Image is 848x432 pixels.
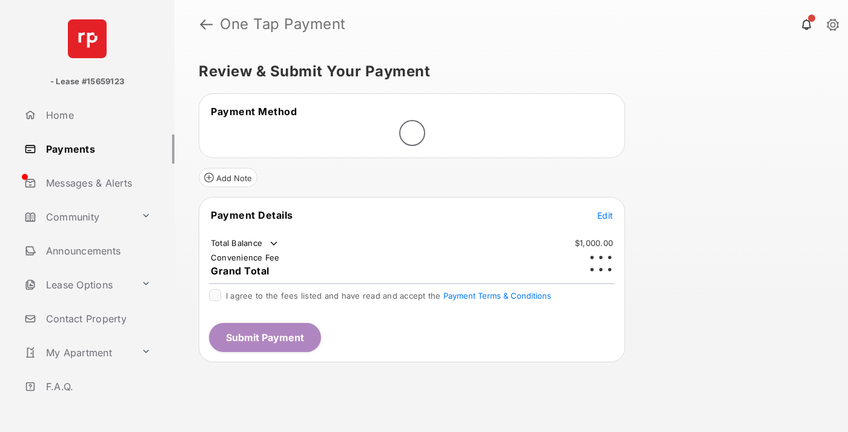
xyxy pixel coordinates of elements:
[220,17,346,32] strong: One Tap Payment
[19,338,136,367] a: My Apartment
[574,238,614,248] td: $1,000.00
[68,19,107,58] img: svg+xml;base64,PHN2ZyB4bWxucz0iaHR0cDovL3d3dy53My5vcmcvMjAwMC9zdmciIHdpZHRoPSI2NCIgaGVpZ2h0PSI2NC...
[226,291,551,301] span: I agree to the fees listed and have read and accept the
[19,101,174,130] a: Home
[19,135,174,164] a: Payments
[199,168,257,187] button: Add Note
[443,291,551,301] button: I agree to the fees listed and have read and accept the
[210,252,280,263] td: Convenience Fee
[19,202,136,231] a: Community
[19,236,174,265] a: Announcements
[19,304,174,333] a: Contact Property
[19,270,136,299] a: Lease Options
[209,323,321,352] button: Submit Payment
[199,64,814,79] h5: Review & Submit Your Payment
[597,210,613,221] span: Edit
[210,238,280,250] td: Total Balance
[211,265,270,277] span: Grand Total
[597,209,613,221] button: Edit
[211,209,293,221] span: Payment Details
[19,168,174,198] a: Messages & Alerts
[19,372,174,401] a: F.A.Q.
[50,76,124,88] p: - Lease #15659123
[211,105,297,118] span: Payment Method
